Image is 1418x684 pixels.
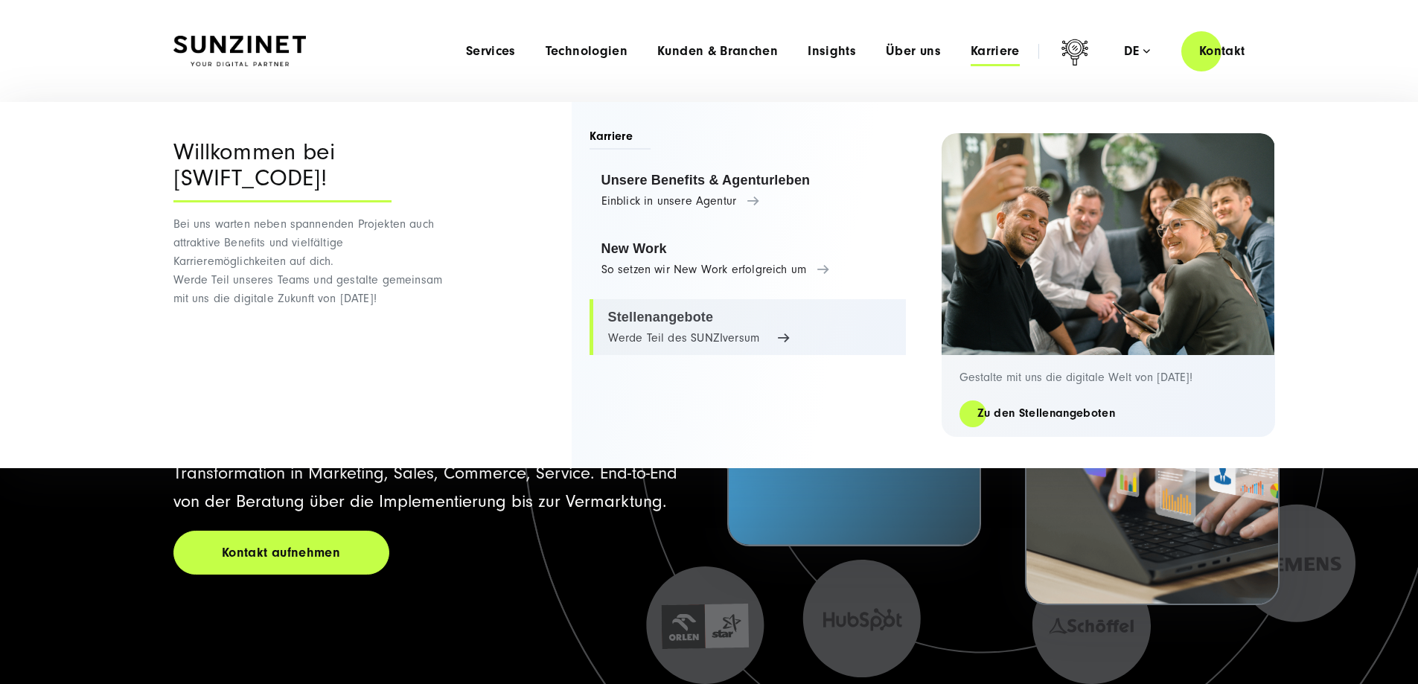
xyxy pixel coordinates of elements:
img: SUNZINET Full Service Digital Agentur [173,36,306,67]
p: Gestalte mit uns die digitale Welt von [DATE]! [959,370,1257,385]
a: Zu den Stellenangeboten [959,405,1133,422]
a: Über uns [886,44,941,59]
p: +20 Jahre Erfahrung, 160 Mitarbeitende in 3 Ländern für die Digitale Transformation in Marketing,... [173,431,692,516]
a: Karriere [971,44,1020,59]
span: Karriere [590,128,651,150]
a: Services [466,44,516,59]
p: Bei uns warten neben spannenden Projekten auch attraktive Benefits und vielfältige Karrieremöglic... [173,215,453,308]
a: New Work So setzen wir New Work erfolgreich um [590,231,906,287]
a: Kontakt [1181,30,1263,72]
div: Willkommen bei [SWIFT_CODE]! [173,139,392,202]
img: Digitalagentur und Internetagentur SUNZINET: 2 Frauen 3 Männer, die ein Selfie machen bei [942,133,1275,355]
a: Kunden & Branchen [657,44,778,59]
a: Insights [808,44,856,59]
a: Unsere Benefits & Agenturleben Einblick in unsere Agentur [590,162,906,219]
a: Kontakt aufnehmen [173,531,389,575]
a: Technologien [546,44,627,59]
a: Stellenangebote Werde Teil des SUNZIversum [590,299,906,356]
div: de [1124,44,1150,59]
